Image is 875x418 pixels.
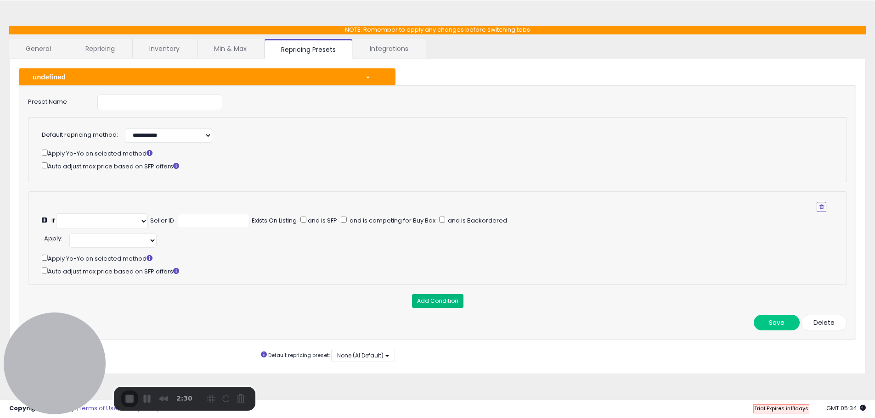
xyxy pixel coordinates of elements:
[412,294,463,308] button: Add Condition
[44,234,61,243] span: Apply
[306,216,337,225] span: and is SFP
[252,217,297,225] div: Exists On Listing
[19,68,395,85] button: undefined
[42,131,118,139] label: Default repricing method:
[21,95,90,106] label: Preset Name
[446,216,507,225] span: and is Backordered
[826,404,866,412] span: 2025-09-9 05:34 GMT
[348,216,435,225] span: and is competing for Buy Box
[42,161,826,171] div: Auto adjust max price based on SFP offers
[754,315,800,330] button: Save
[790,405,795,412] b: 11
[268,351,330,359] small: Default repricing preset:
[133,39,196,58] a: Inventory
[42,266,842,276] div: Auto adjust max price based on SFP offers
[198,39,263,58] a: Min & Max
[69,39,131,58] a: Repricing
[801,315,847,330] button: Delete
[26,72,358,82] div: undefined
[337,351,384,359] span: None (AI Default)
[44,231,62,243] div: :
[9,26,866,34] p: NOTE: Remember to apply any changes before switching tabs
[265,39,352,59] a: Repricing Presets
[42,253,842,263] div: Apply Yo-Yo on selected method
[42,148,826,158] div: Apply Yo-Yo on selected method
[9,39,68,58] a: General
[353,39,425,58] a: Integrations
[150,217,174,225] div: Seller ID
[331,349,395,362] button: None (AI Default)
[819,204,824,210] i: Remove Condition
[754,405,808,412] span: Trial Expires in days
